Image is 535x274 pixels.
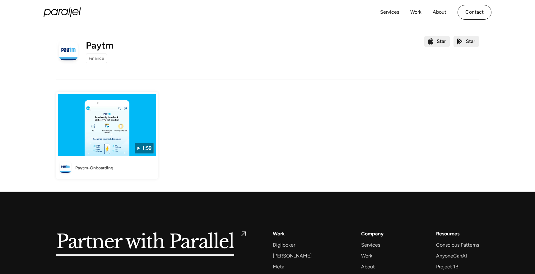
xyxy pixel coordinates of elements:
[410,8,421,17] a: Work
[273,252,312,260] a: [PERSON_NAME]
[56,92,158,179] a: Paytm-Onboarding1:59Paytm-OnboardingPaytm-Onboarding
[58,94,156,156] img: Paytm-Onboarding
[89,55,104,62] div: Finance
[86,41,114,50] h1: Paytm
[142,144,151,152] div: 1:59
[436,252,467,260] a: AnyoneCanAI
[458,5,491,20] a: Contact
[273,229,285,238] a: Work
[273,241,295,249] a: Digilocker
[273,262,284,271] a: Meta
[433,8,446,17] a: About
[361,252,372,260] a: Work
[436,241,479,249] a: Conscious Patterns
[86,54,107,63] a: Finance
[44,7,81,17] a: home
[436,262,458,271] a: Project 1B
[361,229,384,238] a: Company
[361,241,380,249] a: Services
[56,229,234,255] h5: Partner with Parallel
[380,8,399,17] a: Services
[56,229,248,255] a: Partner with Parallel
[75,165,113,171] div: Paytm-Onboarding
[58,160,73,175] img: Paytm-Onboarding
[361,262,375,271] a: About
[466,38,475,45] div: Star
[437,38,446,45] div: Star
[436,229,459,238] div: Resources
